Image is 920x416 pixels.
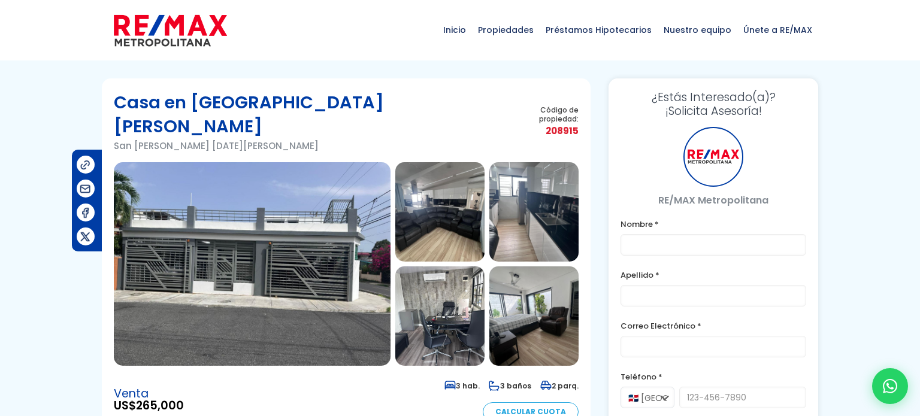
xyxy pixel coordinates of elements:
span: 265,000 [136,397,184,414]
span: Préstamos Hipotecarios [540,12,658,48]
h3: ¡Solicita Asesoría! [621,90,806,118]
span: Nuestro equipo [658,12,737,48]
span: Propiedades [472,12,540,48]
img: Casa en San Geronimo [114,162,391,366]
span: Venta [114,388,184,400]
span: 2 parq. [540,381,579,391]
img: Casa en San Geronimo [489,266,579,366]
label: Teléfono * [621,369,806,384]
label: Nombre * [621,217,806,232]
p: RE/MAX Metropolitana [621,193,806,208]
img: Compartir [79,230,92,243]
span: Código de propiedad: [504,105,579,123]
img: remax-metropolitana-logo [114,13,227,48]
img: Casa en San Geronimo [395,162,485,262]
span: 208915 [504,123,579,138]
img: Compartir [79,183,92,195]
span: Únete a RE/MAX [737,12,818,48]
span: US$ [114,400,184,412]
p: San [PERSON_NAME] [DATE][PERSON_NAME] [114,138,504,153]
img: Casa en San Geronimo [395,266,485,366]
label: Apellido * [621,268,806,283]
span: 3 baños [489,381,531,391]
h1: Casa en [GEOGRAPHIC_DATA][PERSON_NAME] [114,90,504,138]
img: Casa en San Geronimo [489,162,579,262]
img: Compartir [79,159,92,171]
span: Inicio [437,12,472,48]
span: ¿Estás Interesado(a)? [621,90,806,104]
span: 3 hab. [444,381,480,391]
div: RE/MAX Metropolitana [683,127,743,187]
img: Compartir [79,207,92,219]
input: 123-456-7890 [679,387,806,408]
label: Correo Electrónico * [621,318,806,333]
